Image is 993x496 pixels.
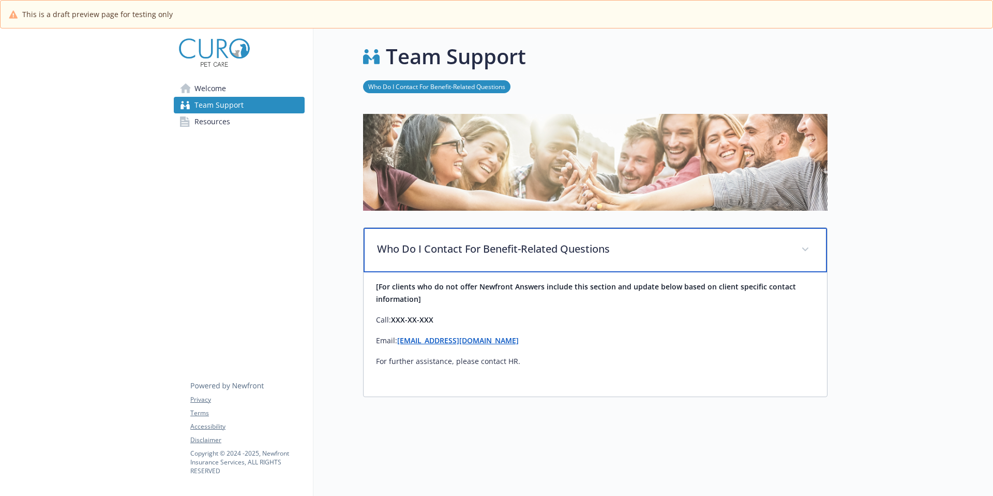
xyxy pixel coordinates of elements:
div: Who Do I Contact For Benefit-Related Questions [364,272,827,397]
a: Disclaimer [190,435,304,445]
span: Resources [194,113,230,130]
p: Who Do I Contact For Benefit-Related Questions [377,241,789,257]
p: Call: [376,314,815,326]
p: Email: [376,334,815,347]
a: [EMAIL_ADDRESS][DOMAIN_NAME] [397,335,519,345]
p: For further assistance, please contact HR. [376,355,815,368]
a: Resources [174,113,305,130]
strong: XXX-XX-XXX [391,315,433,325]
a: Who Do I Contact For Benefit-Related Questions [363,81,510,91]
a: Privacy [190,395,304,404]
div: Who Do I Contact For Benefit-Related Questions [364,228,827,272]
h1: Team Support [386,41,526,72]
span: This is a draft preview page for testing only [22,9,173,20]
span: Team Support [194,97,244,113]
strong: [For clients who do not offer Newfront Answers include this section and update below based on cli... [376,282,796,304]
span: Welcome [194,80,226,97]
a: Accessibility [190,422,304,431]
img: team support page banner [363,114,827,211]
p: Copyright © 2024 - 2025 , Newfront Insurance Services, ALL RIGHTS RESERVED [190,449,304,475]
a: Terms [190,409,304,418]
a: Welcome [174,80,305,97]
a: Team Support [174,97,305,113]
